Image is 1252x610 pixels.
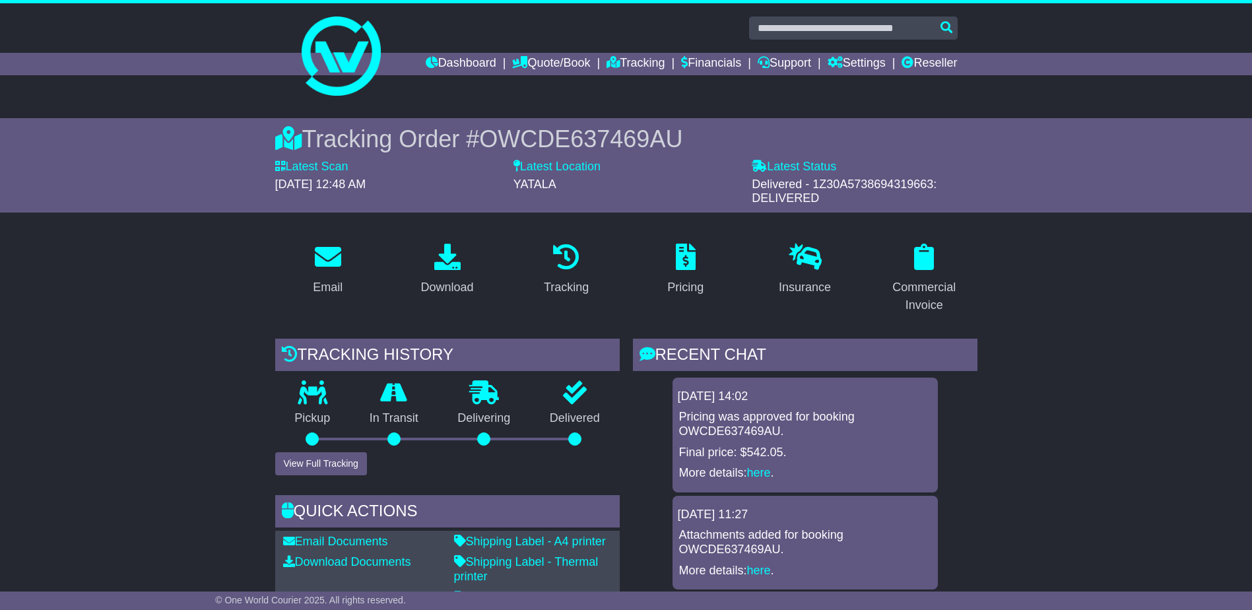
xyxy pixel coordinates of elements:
a: Settings [828,53,886,75]
div: Quick Actions [275,495,620,531]
div: Tracking [544,279,589,296]
label: Latest Scan [275,160,348,174]
a: Quote/Book [512,53,590,75]
a: Reseller [902,53,957,75]
a: Support [758,53,811,75]
a: Email [304,239,351,301]
a: Tracking [535,239,597,301]
a: Pricing [659,239,712,301]
p: In Transit [350,411,438,426]
div: [DATE] 11:27 [678,508,933,522]
label: Latest Location [513,160,601,174]
a: Commercial Invoice [871,239,977,319]
p: Pickup [275,411,350,426]
a: Download [412,239,482,301]
p: Final price: $542.05. [679,446,931,460]
a: Download Documents [283,555,411,568]
p: More details: . [679,564,931,578]
p: Attachments added for booking OWCDE637469AU. [679,528,931,557]
a: Email Documents [283,535,388,548]
a: Shipping Label - Thermal printer [454,555,599,583]
div: Insurance [779,279,831,296]
a: here [747,564,771,577]
p: Delivered [530,411,620,426]
div: RECENT CHAT [633,339,977,374]
label: Latest Status [752,160,836,174]
a: Shipping Label - A4 printer [454,535,606,548]
p: Pricing was approved for booking OWCDE637469AU. [679,410,931,438]
div: Pricing [667,279,704,296]
a: Original Address Label [454,591,583,604]
a: Dashboard [426,53,496,75]
div: Download [420,279,473,296]
a: Financials [681,53,741,75]
div: Tracking history [275,339,620,374]
a: Tracking [607,53,665,75]
div: Commercial Invoice [880,279,969,314]
p: More details: . [679,466,931,481]
a: Insurance [770,239,840,301]
div: Email [313,279,343,296]
div: [DATE] 14:02 [678,390,933,404]
span: [DATE] 12:48 AM [275,178,366,191]
span: OWCDE637469AU [479,125,682,152]
p: Delivering [438,411,531,426]
div: Tracking Order # [275,125,977,153]
span: Delivered - 1Z30A5738694319663: DELIVERED [752,178,937,205]
a: here [747,466,771,479]
button: View Full Tracking [275,452,367,475]
span: © One World Courier 2025. All rights reserved. [215,595,406,605]
span: YATALA [513,178,556,191]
